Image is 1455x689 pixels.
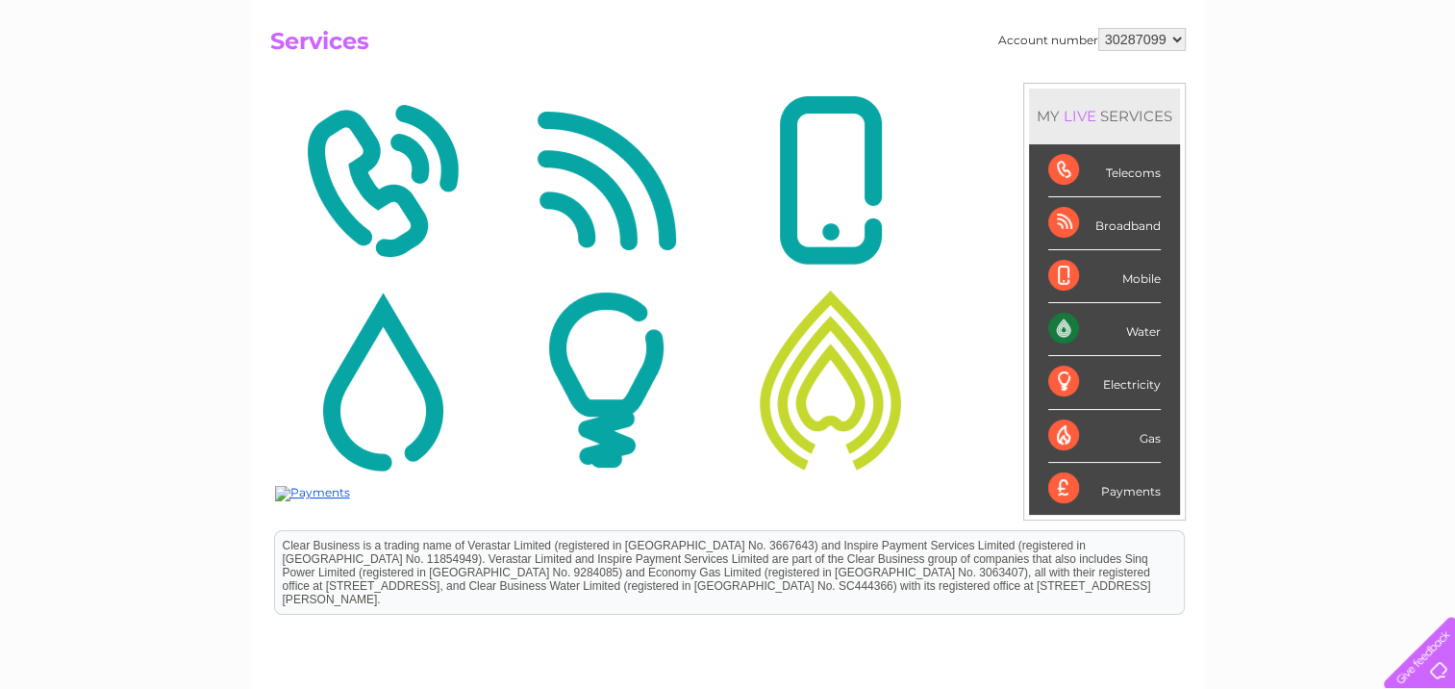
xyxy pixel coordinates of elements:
[1288,82,1316,96] a: Blog
[499,287,714,473] img: Electricity
[723,287,938,473] img: Gas
[1048,410,1161,463] div: Gas
[1392,82,1437,96] a: Log out
[275,88,489,274] img: Telecoms
[275,287,489,473] img: Water
[1048,197,1161,250] div: Broadband
[499,88,714,274] img: Broadband
[1060,107,1100,125] div: LIVE
[5,11,914,93] div: Clear Business is a trading name of Verastar Limited (registered in [GEOGRAPHIC_DATA] No. 3667643...
[1048,463,1161,515] div: Payments
[1029,89,1180,143] div: MY SERVICES
[1048,250,1161,303] div: Mobile
[275,486,350,501] img: Payments
[1116,82,1153,96] a: Water
[723,88,938,274] img: Mobile
[1327,82,1374,96] a: Contact
[1218,82,1276,96] a: Telecoms
[1165,82,1207,96] a: Energy
[998,28,1186,51] div: Account number
[1092,10,1225,34] a: 0333 014 3131
[1048,144,1161,197] div: Telecoms
[1048,303,1161,356] div: Water
[270,28,1186,64] h2: Services
[51,50,149,109] img: logo.png
[1048,356,1161,409] div: Electricity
